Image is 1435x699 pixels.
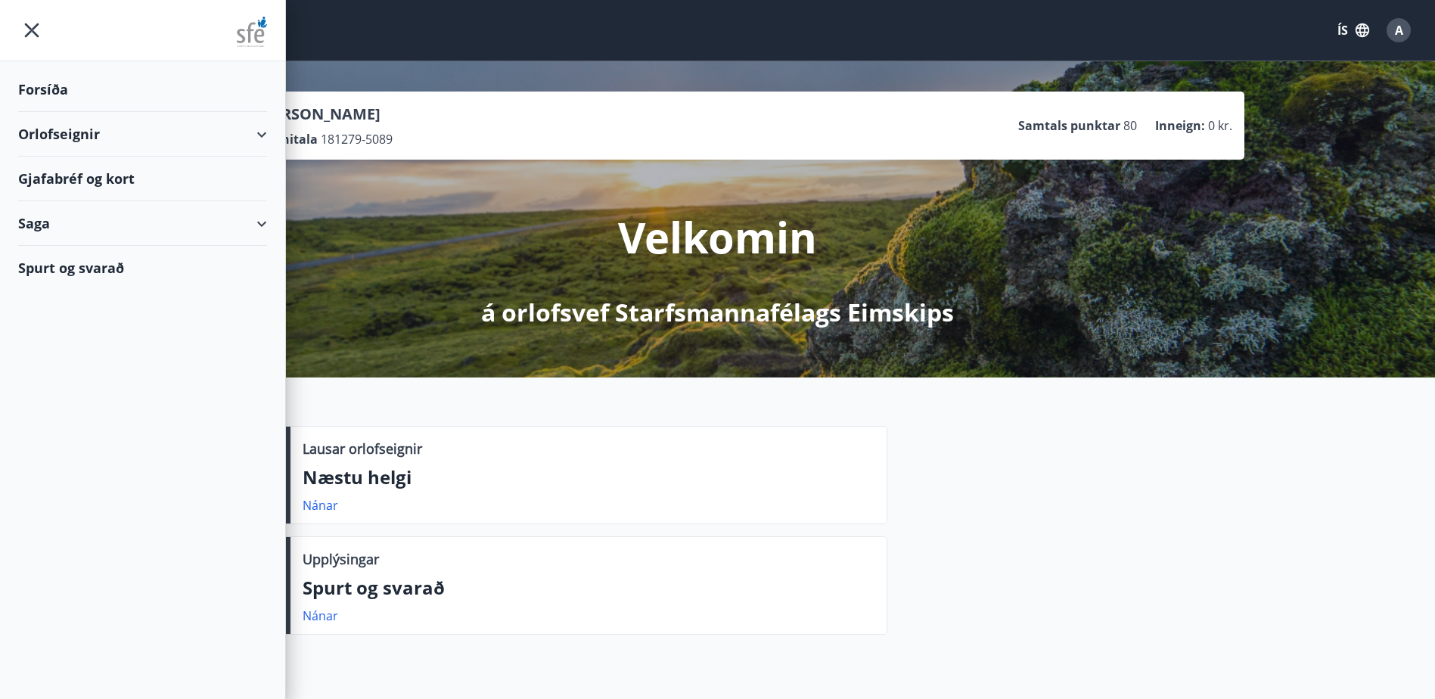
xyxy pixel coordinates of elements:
[237,17,267,47] img: union_logo
[1123,117,1137,134] span: 80
[1208,117,1232,134] span: 0 kr.
[321,131,393,148] span: 181279-5089
[258,131,318,148] p: Kennitala
[18,67,267,112] div: Forsíða
[18,112,267,157] div: Orlofseignir
[618,208,817,266] p: Velkomin
[18,17,45,44] button: menu
[258,104,393,125] p: [PERSON_NAME]
[1155,117,1205,134] p: Inneign :
[303,607,338,624] a: Nánar
[18,157,267,201] div: Gjafabréf og kort
[303,549,379,569] p: Upplýsingar
[303,575,874,601] p: Spurt og svarað
[1395,22,1403,39] span: A
[1018,117,1120,134] p: Samtals punktar
[303,439,422,458] p: Lausar orlofseignir
[303,497,338,514] a: Nánar
[303,464,874,490] p: Næstu helgi
[18,201,267,246] div: Saga
[18,246,267,290] div: Spurt og svarað
[481,296,954,329] p: á orlofsvef Starfsmannafélags Eimskips
[1329,17,1378,44] button: ÍS
[1381,12,1417,48] button: A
